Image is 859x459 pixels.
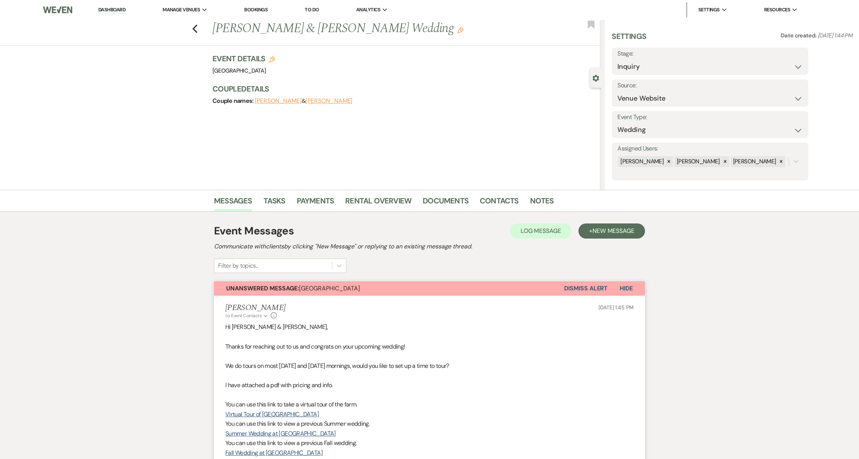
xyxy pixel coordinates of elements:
[255,98,302,104] button: [PERSON_NAME]
[620,284,633,292] span: Hide
[225,380,634,390] p: I have attached a pdf with pricing and info.
[608,281,645,296] button: Hide
[225,419,634,429] p: You can use this link to view a previous Summer wedding.
[212,97,255,105] span: Couple names:
[255,97,352,105] span: &
[698,6,720,14] span: Settings
[530,195,554,211] a: Notes
[225,313,262,319] span: to: Event Contacts
[564,281,608,296] button: Dismiss Alert
[214,195,252,211] a: Messages
[225,303,285,313] h5: [PERSON_NAME]
[480,195,519,211] a: Contacts
[457,26,464,33] button: Edit
[592,227,634,235] span: New Message
[781,32,818,39] span: Date created:
[225,362,357,370] span: We do tours on most [DATE] and [DATE] mornings, w
[305,6,319,13] a: To Do
[225,322,634,332] p: Hi [PERSON_NAME] & [PERSON_NAME],
[163,6,200,14] span: Manage Venues
[212,84,594,94] h3: Couple Details
[357,362,449,370] span: ould you like to set up a time to tour?
[212,20,521,38] h1: [PERSON_NAME] & [PERSON_NAME] Wedding
[214,223,294,239] h1: Event Messages
[617,112,803,123] label: Event Type:
[599,304,634,311] span: [DATE] 1:45 PM
[218,261,259,270] div: Filter by topics...
[818,32,852,39] span: [DATE] 1:44 PM
[225,312,269,319] button: to: Event Contacts
[264,195,285,211] a: Tasks
[612,31,646,48] h3: Settings
[98,6,126,14] a: Dashboard
[212,67,266,74] span: [GEOGRAPHIC_DATA]
[225,439,357,447] span: You can use this link to view a previous Fall wedding.
[423,195,468,211] a: Documents
[225,430,336,437] a: Summer Wedding at [GEOGRAPHIC_DATA]
[297,195,334,211] a: Payments
[618,156,665,167] div: [PERSON_NAME]
[244,6,268,13] a: Bookings
[617,143,803,154] label: Assigned Users:
[214,242,645,251] h2: Communicate with clients by clicking "New Message" or replying to an existing message thread.
[617,80,803,91] label: Source:
[674,156,721,167] div: [PERSON_NAME]
[305,98,352,104] button: [PERSON_NAME]
[578,223,645,239] button: +New Message
[731,156,777,167] div: [PERSON_NAME]
[43,2,72,18] img: Weven Logo
[225,410,319,418] a: Virtual Tour of [GEOGRAPHIC_DATA]
[510,223,572,239] button: Log Message
[225,342,634,352] p: Thanks for reaching out to us and congrats on your upcoming wedding!
[764,6,790,14] span: Resources
[212,53,275,64] h3: Event Details
[617,48,803,59] label: Stage:
[356,6,380,14] span: Analytics
[592,74,599,81] button: Close lead details
[225,400,634,409] p: You can use this link to take a virtual tour of the farm.
[225,449,323,457] a: Fall Wedding at [GEOGRAPHIC_DATA]
[226,284,360,292] span: [GEOGRAPHIC_DATA]
[345,195,411,211] a: Rental Overview
[226,284,299,292] strong: Unanswered Message:
[521,227,561,235] span: Log Message
[214,281,564,296] button: Unanswered Message:[GEOGRAPHIC_DATA]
